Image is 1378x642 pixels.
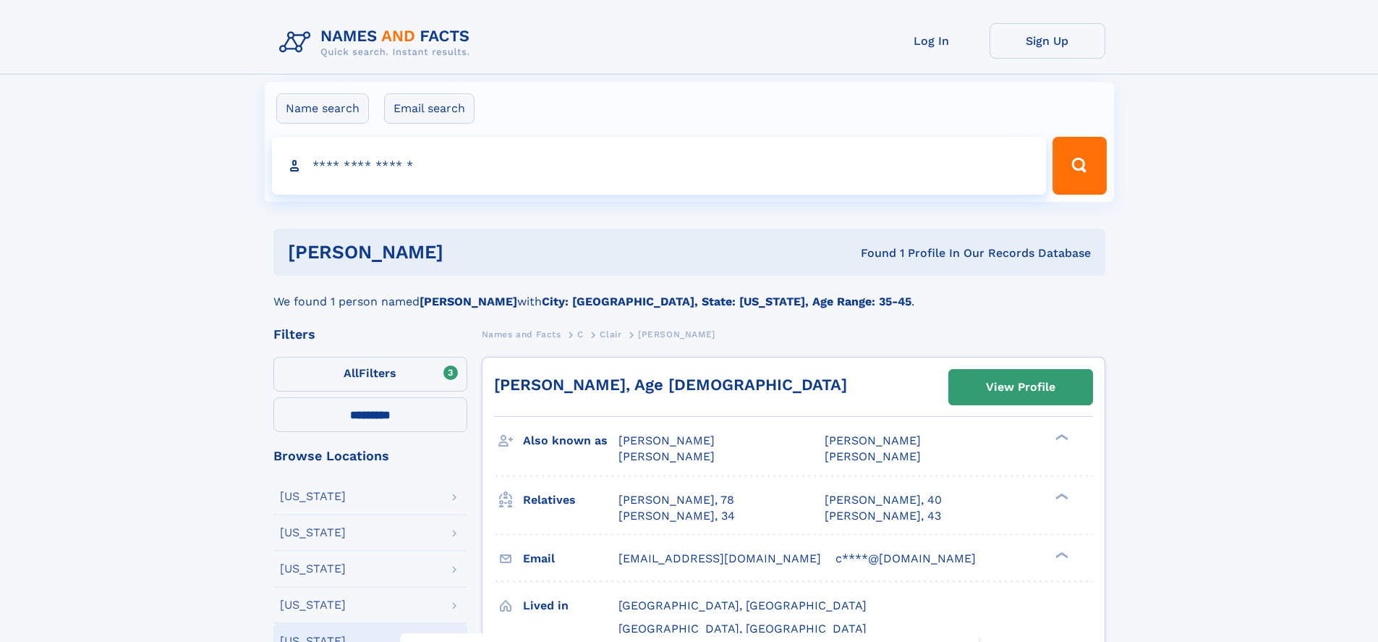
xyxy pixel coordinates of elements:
[273,23,482,62] img: Logo Names and Facts
[825,508,941,524] a: [PERSON_NAME], 43
[825,492,942,508] a: [PERSON_NAME], 40
[523,594,618,618] h3: Lived in
[652,245,1091,261] div: Found 1 Profile In Our Records Database
[577,329,584,339] span: C
[542,295,911,308] b: City: [GEOGRAPHIC_DATA], State: [US_STATE], Age Range: 35-45
[600,325,621,343] a: Clair
[618,492,734,508] a: [PERSON_NAME], 78
[1052,491,1069,501] div: ❯
[288,243,652,261] h1: [PERSON_NAME]
[986,371,1055,404] div: View Profile
[280,491,346,502] div: [US_STATE]
[1052,550,1069,559] div: ❯
[276,93,369,124] label: Name search
[618,508,735,524] a: [PERSON_NAME], 34
[273,276,1105,311] div: We found 1 person named with .
[344,366,359,380] span: All
[494,376,847,394] a: [PERSON_NAME], Age [DEMOGRAPHIC_DATA]
[482,325,561,343] a: Names and Facts
[990,23,1105,59] a: Sign Up
[273,328,467,341] div: Filters
[280,599,346,611] div: [US_STATE]
[280,563,346,575] div: [US_STATE]
[273,449,467,463] div: Browse Locations
[280,527,346,538] div: [US_STATE]
[273,357,467,392] label: Filters
[825,449,921,463] span: [PERSON_NAME]
[523,488,618,512] h3: Relatives
[1052,433,1069,442] div: ❯
[618,622,867,635] span: [GEOGRAPHIC_DATA], [GEOGRAPHIC_DATA]
[874,23,990,59] a: Log In
[272,137,1047,195] input: search input
[1052,137,1106,195] button: Search Button
[638,329,715,339] span: [PERSON_NAME]
[600,329,621,339] span: Clair
[523,546,618,571] h3: Email
[618,599,867,612] span: [GEOGRAPHIC_DATA], [GEOGRAPHIC_DATA]
[577,325,584,343] a: C
[618,552,821,565] span: [EMAIL_ADDRESS][DOMAIN_NAME]
[618,434,715,447] span: [PERSON_NAME]
[420,295,517,308] b: [PERSON_NAME]
[618,449,715,463] span: [PERSON_NAME]
[949,370,1092,405] a: View Profile
[523,428,618,453] h3: Also known as
[825,434,921,447] span: [PERSON_NAME]
[384,93,475,124] label: Email search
